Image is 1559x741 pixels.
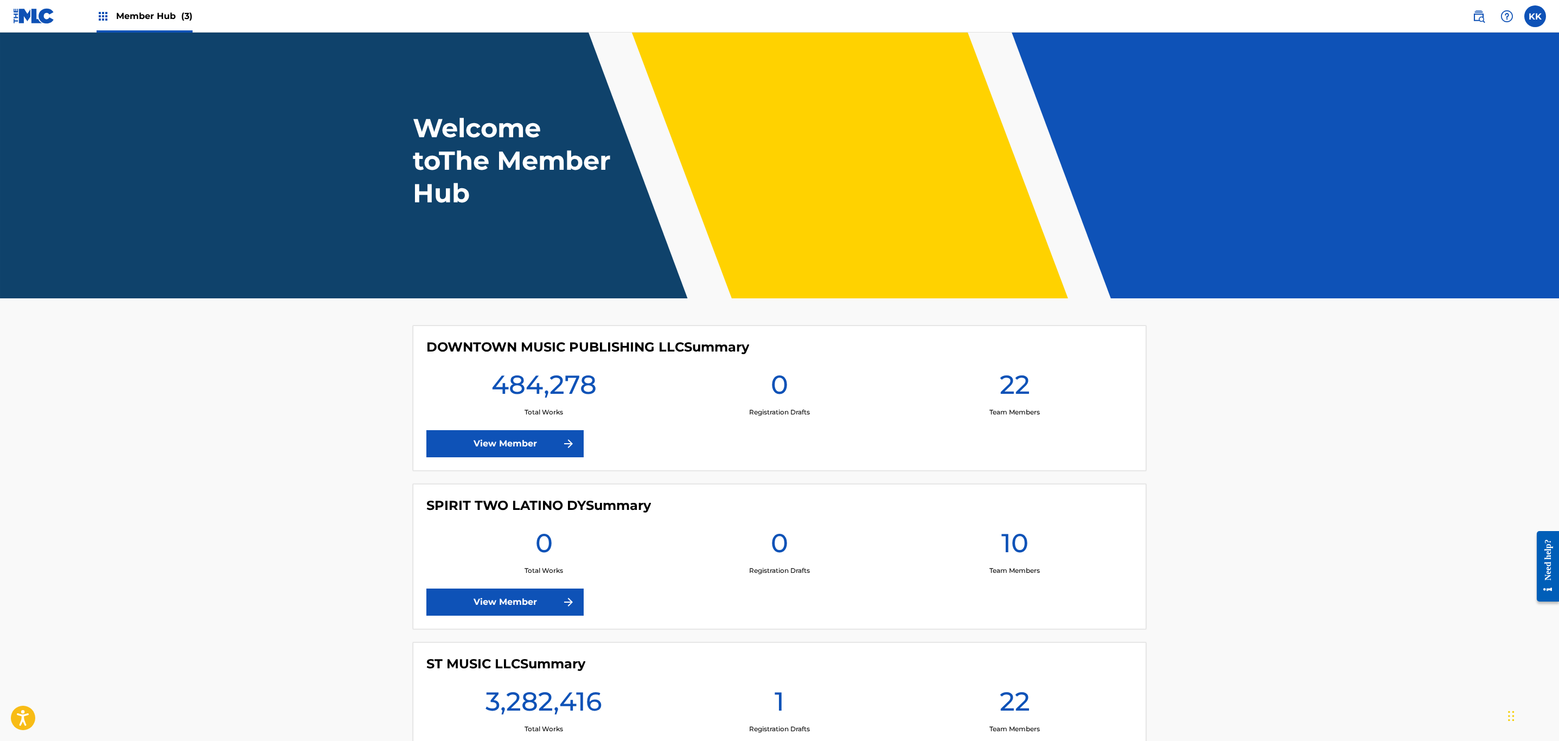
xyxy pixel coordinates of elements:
p: Registration Drafts [749,566,810,576]
div: Help [1496,5,1518,27]
p: Team Members [989,566,1040,576]
p: Total Works [525,566,563,576]
p: Team Members [989,407,1040,417]
span: Member Hub [116,10,193,22]
h1: 22 [1000,368,1030,407]
div: Drag [1508,700,1515,732]
h1: 22 [1000,685,1030,724]
a: Public Search [1468,5,1490,27]
p: Registration Drafts [749,407,810,417]
h4: ST MUSIC LLC [426,656,585,672]
h1: 3,282,416 [485,685,602,724]
iframe: Resource Center [1529,522,1559,610]
h1: 0 [771,527,788,566]
img: help [1500,10,1513,23]
h4: SPIRIT TWO LATINO DY [426,497,651,514]
img: f7272a7cc735f4ea7f67.svg [562,437,575,450]
p: Total Works [525,407,563,417]
h1: 484,278 [491,368,597,407]
iframe: Chat Widget [1505,689,1559,741]
p: Team Members [989,724,1040,734]
img: Top Rightsholders [97,10,110,23]
a: View Member [426,430,584,457]
p: Total Works [525,724,563,734]
h1: 0 [771,368,788,407]
p: Registration Drafts [749,724,810,734]
h1: 0 [535,527,553,566]
img: MLC Logo [13,8,55,24]
h4: DOWNTOWN MUSIC PUBLISHING LLC [426,339,749,355]
a: View Member [426,589,584,616]
h1: Welcome to The Member Hub [413,112,616,209]
div: User Menu [1524,5,1546,27]
img: f7272a7cc735f4ea7f67.svg [562,596,575,609]
h1: 1 [775,685,784,724]
h1: 10 [1001,527,1028,566]
img: search [1472,10,1485,23]
span: (3) [181,11,193,21]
